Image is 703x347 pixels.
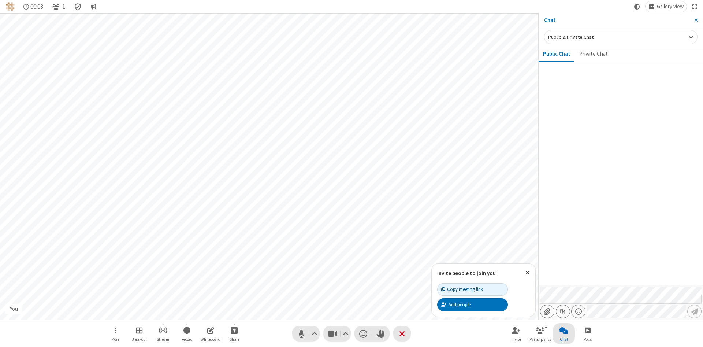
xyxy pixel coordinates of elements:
[49,1,68,12] button: Open participant list
[560,337,568,342] span: Chat
[437,298,508,311] button: Add people
[689,1,700,12] button: Fullscreen
[539,47,575,61] button: Public Chat
[441,286,483,293] div: Copy meeting link
[131,337,147,342] span: Breakout
[548,34,594,40] span: Public & Private Chat
[200,323,222,344] button: Open shared whiteboard
[520,264,535,282] button: Close popover
[7,305,21,313] div: You
[71,1,85,12] div: Meeting details Encryption enabled
[553,323,575,344] button: Close chat
[152,323,174,344] button: Start streaming
[62,3,65,10] span: 1
[631,1,643,12] button: Using system theme
[104,323,126,344] button: Open menu
[543,323,549,329] div: 1
[157,337,169,342] span: Stream
[689,13,703,27] button: Close sidebar
[584,337,592,342] span: Polls
[223,323,245,344] button: Start sharing
[512,337,521,342] span: Invite
[323,326,351,342] button: Stop video (Alt+V)
[437,283,508,296] button: Copy meeting link
[354,326,372,342] button: Send a reaction
[556,305,570,318] button: Show formatting
[176,323,198,344] button: Start recording
[437,270,496,277] label: Invite people to join you
[128,323,150,344] button: Manage Breakout Rooms
[21,1,47,12] div: Timer
[292,326,320,342] button: Mute (Alt+A)
[6,2,15,11] img: QA Selenium DO NOT DELETE OR CHANGE
[372,326,390,342] button: Raise hand
[544,16,689,25] p: Chat
[181,337,193,342] span: Record
[393,326,411,342] button: End or leave meeting
[529,337,551,342] span: Participants
[571,305,585,318] button: Open menu
[505,323,527,344] button: Invite participants (Alt+I)
[577,323,599,344] button: Open poll
[88,1,99,12] button: Conversation
[201,337,220,342] span: Whiteboard
[341,326,351,342] button: Video setting
[111,337,119,342] span: More
[529,323,551,344] button: Open participant list
[646,1,687,12] button: Change layout
[230,337,239,342] span: Share
[310,326,320,342] button: Audio settings
[687,305,702,318] button: Send message
[30,3,43,10] span: 00:03
[575,47,612,61] button: Private Chat
[657,4,684,10] span: Gallery view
